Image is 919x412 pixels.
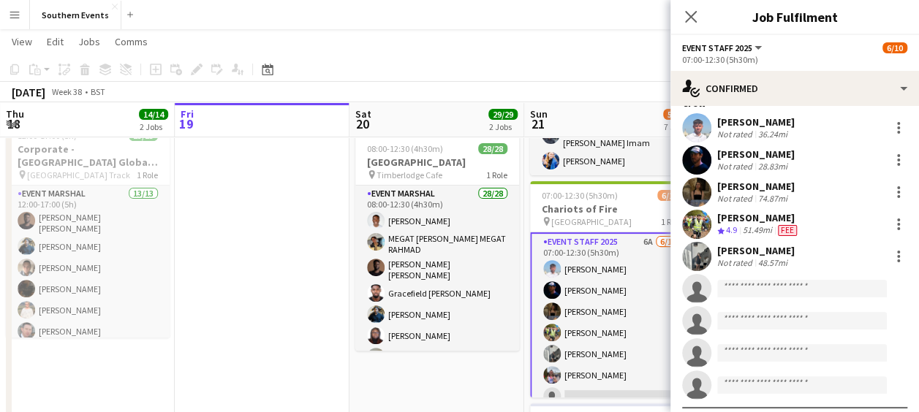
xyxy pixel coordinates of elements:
div: 74.87mi [755,193,790,204]
span: [GEOGRAPHIC_DATA] Track [27,169,130,180]
div: 07:00-12:30 (5h30m) [682,54,907,65]
app-job-card: 07:00-12:30 (5h30m)6/10Chariots of Fire [GEOGRAPHIC_DATA]1 RoleEvent Staff 20256A6/1007:00-12:30 ... [530,181,694,397]
span: 19 [178,115,194,132]
button: Southern Events [30,1,121,29]
div: [PERSON_NAME] [717,180,795,193]
div: Not rated [717,161,755,172]
h3: [GEOGRAPHIC_DATA] [355,156,519,169]
span: Fri [181,107,194,121]
div: Not rated [717,193,755,204]
div: 28.83mi [755,161,790,172]
span: 57/70 [663,109,692,120]
span: 08:00-12:30 (4h30m) [367,143,443,154]
div: 51.49mi [740,224,775,237]
div: Confirmed [670,71,919,106]
span: 1 Role [486,169,507,180]
div: [PERSON_NAME] [717,211,800,224]
span: [GEOGRAPHIC_DATA] [551,216,632,227]
h3: Corporate - [GEOGRAPHIC_DATA] Global 5k [6,142,170,169]
app-job-card: 08:00-12:30 (4h30m)28/28[GEOGRAPHIC_DATA] Timberlodge Cafe1 RoleEvent Marshal28/2808:00-12:30 (4h... [355,134,519,351]
app-job-card: 12:00-17:00 (5h)13/13Corporate - [GEOGRAPHIC_DATA] Global 5k [GEOGRAPHIC_DATA] Track1 RoleEvent M... [6,121,170,337]
button: Event Staff 2025 [682,42,764,53]
span: Week 38 [48,86,85,97]
div: BST [91,86,105,97]
span: 07:00-12:30 (5h30m) [542,190,618,201]
span: Sun [530,107,548,121]
span: Sat [355,107,371,121]
a: Edit [41,32,69,51]
div: [PERSON_NAME] [717,244,795,257]
span: Fee [778,225,797,236]
div: 2 Jobs [489,121,517,132]
span: 1 Role [137,169,158,180]
span: Event Staff 2025 [682,42,752,53]
span: View [12,35,32,48]
span: 6/10 [882,42,907,53]
span: Timberlodge Cafe [377,169,442,180]
span: 6/10 [657,190,682,201]
div: [PERSON_NAME] [717,115,795,129]
a: Comms [109,32,154,51]
a: View [6,32,38,51]
div: Crew has different fees then in role [775,224,800,237]
div: Not rated [717,129,755,140]
div: [PERSON_NAME] [717,148,795,161]
span: 29/29 [488,109,518,120]
h3: Job Fulfilment [670,7,919,26]
span: 14/14 [139,109,168,120]
div: [DATE] [12,85,45,99]
span: 21 [528,115,548,132]
span: Thu [6,107,24,121]
a: Jobs [72,32,106,51]
div: 48.57mi [755,257,790,268]
div: Not rated [717,257,755,268]
span: Edit [47,35,64,48]
span: 18 [4,115,24,132]
span: Comms [115,35,148,48]
h3: Chariots of Fire [530,202,694,215]
span: 28/28 [478,143,507,154]
div: 36.24mi [755,129,790,140]
span: 20 [353,115,371,132]
span: 1 Role [661,216,682,227]
span: 4.9 [726,224,737,235]
div: 7 Jobs [664,121,692,132]
div: 2 Jobs [140,121,167,132]
span: Jobs [78,35,100,48]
